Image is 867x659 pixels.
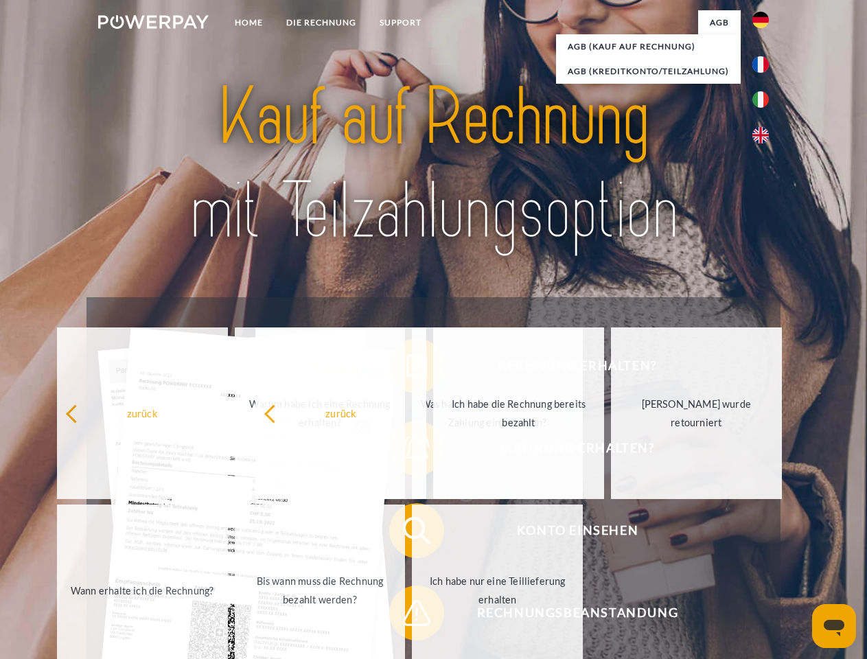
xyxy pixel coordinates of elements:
img: logo-powerpay-white.svg [98,15,209,29]
div: Wann erhalte ich die Rechnung? [65,581,220,599]
img: de [752,12,769,28]
a: AGB (Kreditkonto/Teilzahlung) [556,59,741,84]
div: Ich habe die Rechnung bereits bezahlt [441,395,596,432]
img: title-powerpay_de.svg [131,66,736,263]
div: zurück [65,404,220,422]
a: SUPPORT [368,10,433,35]
img: it [752,91,769,108]
iframe: Button to launch messaging window [812,604,856,648]
a: AGB (Kauf auf Rechnung) [556,34,741,59]
a: Home [223,10,275,35]
div: zurück [264,404,418,422]
div: Ich habe nur eine Teillieferung erhalten [420,572,575,609]
a: agb [698,10,741,35]
div: Bis wann muss die Rechnung bezahlt werden? [243,572,397,609]
a: DIE RECHNUNG [275,10,368,35]
img: fr [752,56,769,73]
div: [PERSON_NAME] wurde retourniert [619,395,774,432]
img: en [752,127,769,143]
